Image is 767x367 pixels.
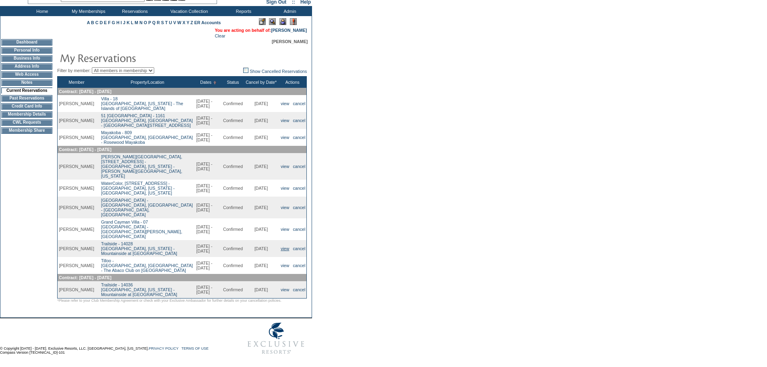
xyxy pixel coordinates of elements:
td: My Memberships [64,6,111,16]
a: view [281,118,289,123]
a: cancel [293,135,306,140]
a: Trailside - 14036[GEOGRAPHIC_DATA], [US_STATE] - Mountainside at [GEOGRAPHIC_DATA] [101,282,177,297]
a: view [281,287,289,292]
a: Grand Cayman Villa - 07[GEOGRAPHIC_DATA] - [GEOGRAPHIC_DATA][PERSON_NAME], [GEOGRAPHIC_DATA] [101,220,182,239]
a: WaterColor, [STREET_ADDRESS] -[GEOGRAPHIC_DATA], [US_STATE] - [GEOGRAPHIC_DATA], [US_STATE] [101,181,175,195]
td: Confirmed [222,153,244,180]
td: Membership Share [1,127,52,134]
td: Confirmed [222,112,244,129]
img: Edit Mode [259,18,266,25]
td: [DATE] - [DATE] [195,153,222,180]
td: Reservations [111,6,157,16]
a: cancel [293,227,306,232]
td: Membership Details [1,111,52,118]
img: Ascending [211,81,217,84]
a: M [134,20,138,25]
td: [DATE] - [DATE] [195,197,222,218]
a: [GEOGRAPHIC_DATA] -[GEOGRAPHIC_DATA], [GEOGRAPHIC_DATA] - [GEOGRAPHIC_DATA], [GEOGRAPHIC_DATA] [101,198,193,217]
a: V [173,20,176,25]
a: P [148,20,151,25]
a: Property/Location [130,80,164,85]
td: Web Access [1,71,52,78]
a: cancel [293,205,306,210]
td: [DATE] - [DATE] [195,240,222,257]
a: TERMS OF USE [182,346,209,350]
a: Status [227,80,239,85]
td: Confirmed [222,281,244,299]
td: [DATE] [244,180,278,197]
td: Past Reservations [1,95,52,102]
a: F [108,20,111,25]
a: PRIVACY POLICY [149,346,178,350]
a: C [95,20,99,25]
img: pgTtlMyReservations.gif [60,50,221,66]
a: view [281,205,289,210]
td: [DATE] - [DATE] [195,257,222,274]
a: cancel [293,164,306,169]
span: Contract: [DATE] - [DATE] [59,275,111,280]
td: Confirmed [222,129,244,146]
a: cancel [293,287,306,292]
td: Notes [1,79,52,86]
td: [DATE] [244,218,278,240]
a: cancel [293,263,306,268]
td: Home [18,6,64,16]
a: Villa - 18[GEOGRAPHIC_DATA], [US_STATE] - The Islands of [GEOGRAPHIC_DATA] [101,96,183,111]
span: Contract: [DATE] - [DATE] [59,89,111,94]
a: [PERSON_NAME] [271,28,307,33]
a: view [281,263,289,268]
span: Filter by member: [57,68,91,73]
img: chk_off.JPG [243,68,248,73]
td: Current Reservations [1,87,52,93]
a: [PERSON_NAME][GEOGRAPHIC_DATA], [STREET_ADDRESS] -[GEOGRAPHIC_DATA], [US_STATE] - [PERSON_NAME][G... [101,154,182,178]
img: Impersonate [279,18,286,25]
td: [DATE] - [DATE] [195,95,222,112]
a: cancel [293,186,306,191]
td: Dashboard [1,39,52,46]
td: [PERSON_NAME] [58,95,95,112]
td: [DATE] - [DATE] [195,281,222,299]
td: Personal Info [1,47,52,54]
a: view [281,246,289,251]
td: Confirmed [222,95,244,112]
a: S [161,20,164,25]
a: X [182,20,185,25]
img: Log Concern/Member Elevation [290,18,297,25]
a: N [139,20,143,25]
a: view [281,227,289,232]
td: [PERSON_NAME] [58,218,95,240]
span: *Please refer to your Club Membership Agreement or check with your Exclusive Ambassador for furth... [57,299,281,303]
td: Address Info [1,63,52,70]
a: view [281,135,289,140]
a: 51 [GEOGRAPHIC_DATA] - 1161[GEOGRAPHIC_DATA], [GEOGRAPHIC_DATA] - [GEOGRAPHIC_DATA][STREET_ADDRESS] [101,113,193,128]
td: CWL Requests [1,119,52,126]
a: view [281,101,289,106]
span: You are acting on behalf of: [215,28,307,33]
td: [PERSON_NAME] [58,257,95,274]
td: [DATE] - [DATE] [195,180,222,197]
td: [DATE] - [DATE] [195,112,222,129]
a: Mayakoba - 809[GEOGRAPHIC_DATA], [GEOGRAPHIC_DATA] - Rosewood Mayakoba [101,130,193,145]
td: [PERSON_NAME] [58,153,95,180]
td: [DATE] - [DATE] [195,218,222,240]
a: Trailside - 14028[GEOGRAPHIC_DATA], [US_STATE] - Mountainside at [GEOGRAPHIC_DATA] [101,241,177,256]
td: Confirmed [222,240,244,257]
td: [PERSON_NAME] [58,240,95,257]
td: [PERSON_NAME] [58,180,95,197]
td: Confirmed [222,218,244,240]
td: Vacation Collection [157,6,219,16]
img: View Mode [269,18,276,25]
td: [PERSON_NAME] [58,197,95,218]
a: view [281,186,289,191]
td: [DATE] [244,240,278,257]
a: Dates [200,80,211,85]
td: Confirmed [222,257,244,274]
a: Q [152,20,155,25]
a: D [99,20,103,25]
td: Admin [266,6,312,16]
a: cancel [293,101,306,106]
a: B [91,20,94,25]
th: Actions [278,77,307,88]
td: [PERSON_NAME] [58,129,95,146]
a: Y [186,20,189,25]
